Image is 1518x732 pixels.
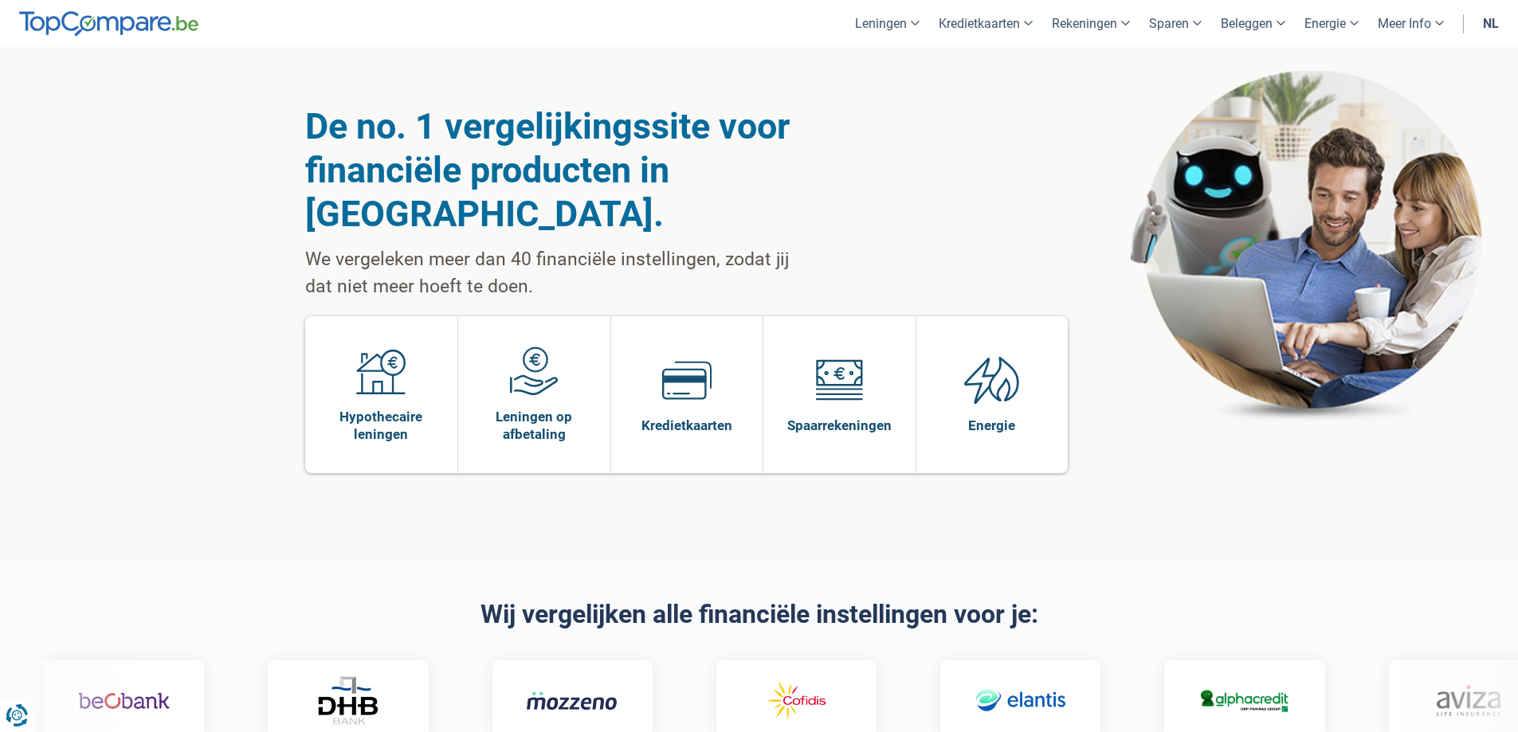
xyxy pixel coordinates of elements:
[662,355,712,405] img: Kredietkaarten
[916,316,1069,473] a: Energie Energie
[524,691,615,710] img: Mozzeno
[611,316,763,473] a: Kredietkaarten Kredietkaarten
[964,355,1020,405] img: Energie
[313,408,450,443] span: Hypothecaire leningen
[458,316,610,473] a: Leningen op afbetaling Leningen op afbetaling
[971,678,1063,724] img: Elantis
[19,11,198,37] img: TopCompare
[747,678,839,724] img: Cofidis
[466,408,602,443] span: Leningen op afbetaling
[968,417,1015,434] span: Energie
[305,601,1214,628] h2: Wij vergelijken alle financiële instellingen voor je:
[305,316,458,473] a: Hypothecaire leningen Hypothecaire leningen
[305,246,805,300] p: We vergeleken meer dan 40 financiële instellingen, zodat jij dat niet meer hoeft te doen.
[356,346,406,396] img: Hypothecaire leningen
[305,104,805,236] h1: De no. 1 vergelijkingssite voor financiële producten in [GEOGRAPHIC_DATA].
[763,316,916,473] a: Spaarrekeningen Spaarrekeningen
[787,417,892,434] span: Spaarrekeningen
[641,417,732,434] span: Kredietkaarten
[1196,687,1288,714] img: Alphacredit
[75,678,167,724] img: Beobank
[814,355,864,405] img: Spaarrekeningen
[509,346,559,396] img: Leningen op afbetaling
[313,676,377,725] img: DHB Bank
